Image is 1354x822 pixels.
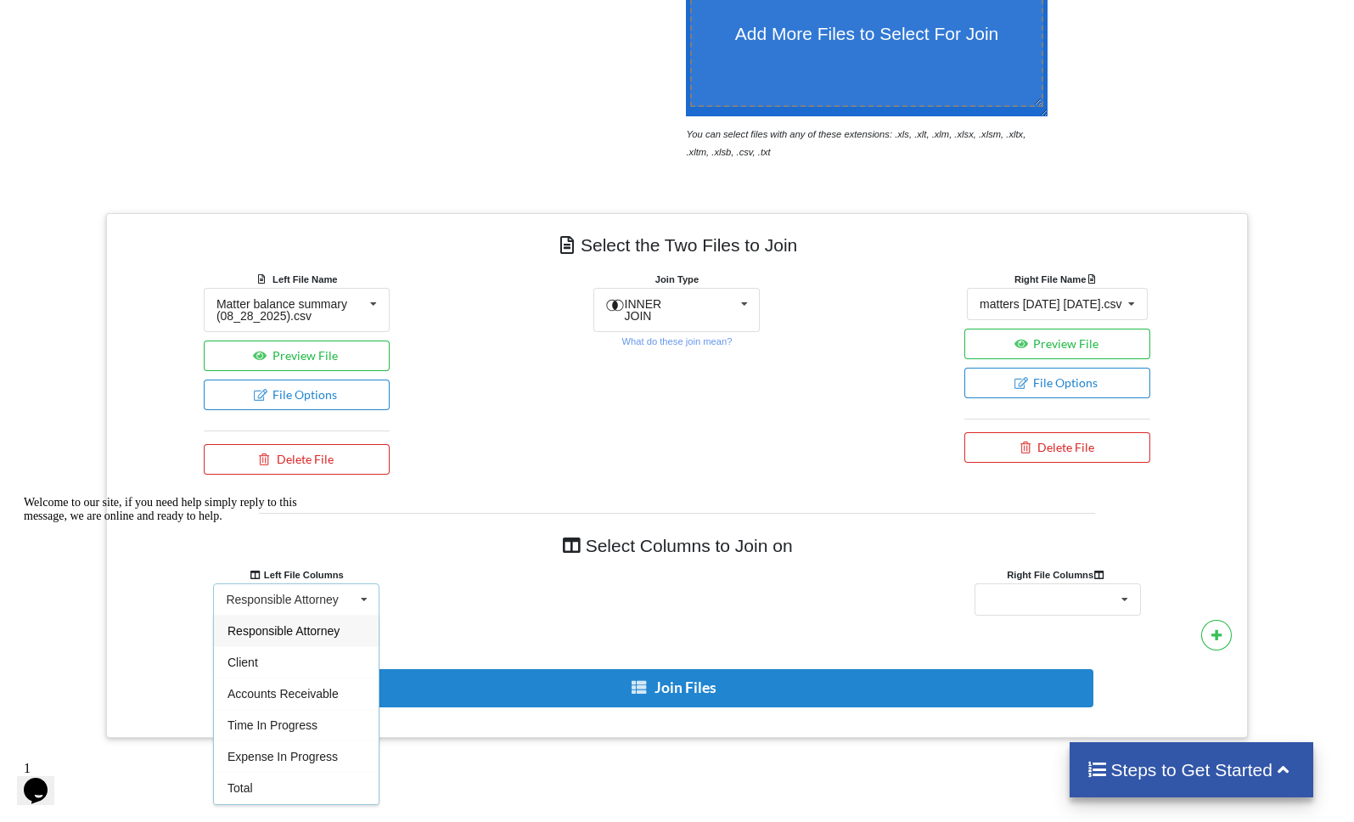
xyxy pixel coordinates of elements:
div: matters [DATE] [DATE].csv [980,298,1122,310]
h4: Select the Two Files to Join [119,226,1234,264]
iframe: chat widget [17,489,323,746]
iframe: chat widget [17,754,71,805]
span: Expense In Progress [228,750,338,763]
small: What do these join mean? [621,336,732,346]
button: File Options [964,368,1150,398]
span: Add More Files to Select For Join [735,24,998,43]
span: Welcome to our site, if you need help simply reply to this message, we are online and ready to help. [7,7,280,33]
button: Delete File [204,444,390,475]
span: INNER JOIN [625,297,662,323]
button: Join Files [256,669,1093,707]
b: Join Type [655,274,699,284]
b: Right File Columns [1007,570,1108,580]
b: Right File Name [1014,274,1100,284]
button: Preview File [204,341,390,371]
span: Total [228,781,253,795]
button: Preview File [964,329,1150,359]
i: You can select files with any of these extensions: .xls, .xlt, .xlm, .xlsx, .xlsm, .xltx, .xltm, ... [686,129,1025,157]
h4: Steps to Get Started [1087,759,1296,780]
button: File Options [204,380,390,410]
div: Welcome to our site, if you need help simply reply to this message, we are online and ready to help. [7,7,312,34]
b: Left File Name [272,274,337,284]
button: Delete File [964,432,1150,463]
h4: Select Columns to Join on [259,526,1096,565]
div: Matter balance summary (08_28_2025).csv [216,298,364,322]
